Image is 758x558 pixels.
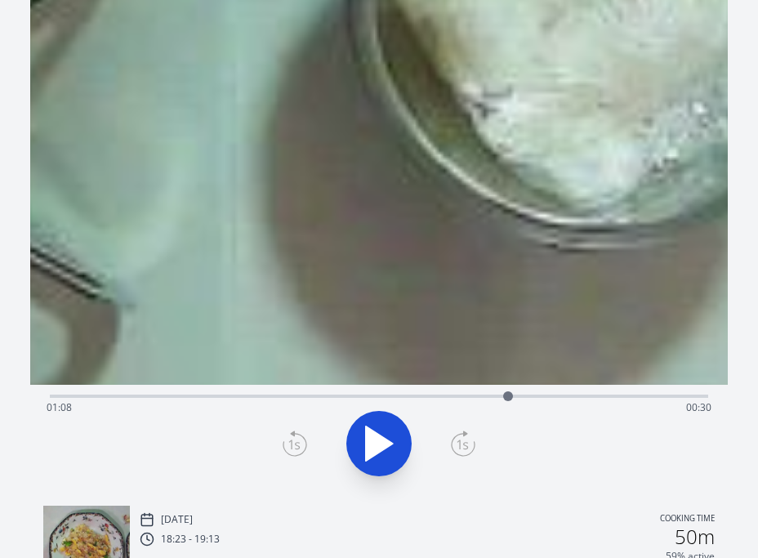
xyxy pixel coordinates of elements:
h2: 50m [675,527,715,547]
p: 18:23 - 19:13 [161,533,220,546]
span: 01:08 [47,400,72,414]
span: 00:30 [686,400,711,414]
p: Cooking time [660,512,715,527]
p: [DATE] [161,513,193,526]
